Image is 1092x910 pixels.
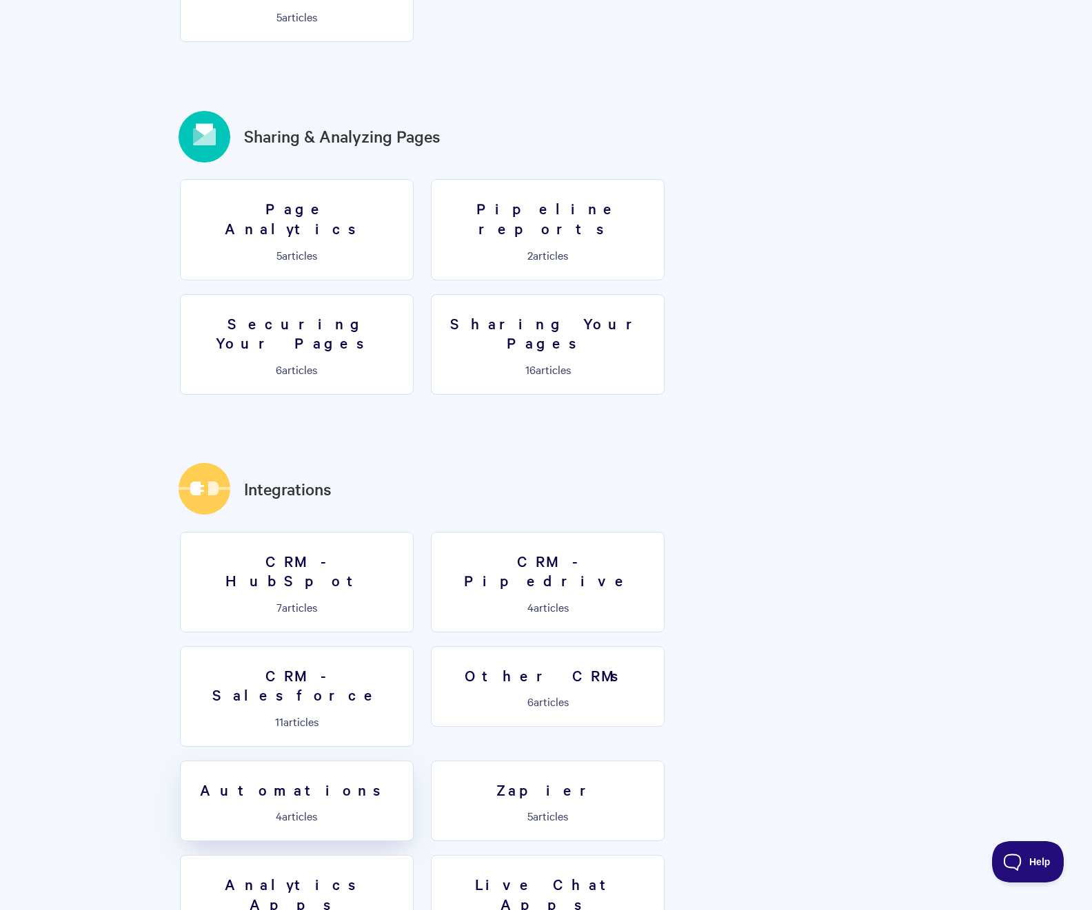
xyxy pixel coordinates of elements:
[276,247,282,262] span: 5
[440,601,656,613] p: articles
[440,198,656,238] h3: Pipeline reports
[440,665,656,685] h3: Other CRMs
[431,646,665,727] a: Other CRMs 6articles
[180,646,414,747] a: CRM - Salesforce 11articles
[440,363,656,375] p: articles
[275,714,283,729] span: 11
[527,599,534,614] span: 4
[189,313,405,353] h3: Securing Your Pages
[180,179,414,280] a: Page Analytics 5articles
[527,694,534,709] span: 6
[189,665,405,705] h3: CRM - Salesforce
[276,808,282,823] span: 4
[276,599,282,614] span: 7
[527,247,533,262] span: 2
[244,124,441,149] a: Sharing & Analyzing Pages
[440,809,656,822] p: articles
[431,532,665,632] a: CRM - Pipedrive 4articles
[992,841,1064,882] iframe: Toggle Customer Support
[180,532,414,632] a: CRM - HubSpot 7articles
[525,362,536,377] span: 16
[244,477,332,501] a: Integrations
[189,715,405,727] p: articles
[440,249,656,261] p: articles
[189,363,405,375] p: articles
[440,780,656,800] h3: Zapier
[189,10,405,23] p: articles
[440,313,656,353] h3: Sharing Your Pages
[440,695,656,707] p: articles
[189,601,405,613] p: articles
[189,198,405,238] h3: Page Analytics
[189,809,405,822] p: articles
[431,294,665,395] a: Sharing Your Pages 16articles
[527,808,533,823] span: 5
[189,780,405,800] h3: Automations
[276,362,282,377] span: 6
[276,9,282,24] span: 5
[180,761,414,842] a: Automations 4articles
[440,551,656,590] h3: CRM - Pipedrive
[431,179,665,280] a: Pipeline reports 2articles
[189,551,405,590] h3: CRM - HubSpot
[189,249,405,261] p: articles
[180,294,414,395] a: Securing Your Pages 6articles
[431,761,665,842] a: Zapier 5articles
